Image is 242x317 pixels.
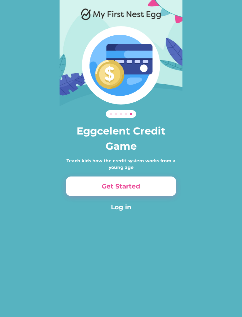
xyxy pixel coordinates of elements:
img: Illustration%204.svg [82,26,160,105]
div: Teach kids how the credit system works from a young age [66,158,176,171]
button: Log in [66,202,176,212]
img: Logo.png [81,8,161,21]
h3: Eggcelent Credit Game [66,123,176,154]
button: Get Started [66,176,176,196]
